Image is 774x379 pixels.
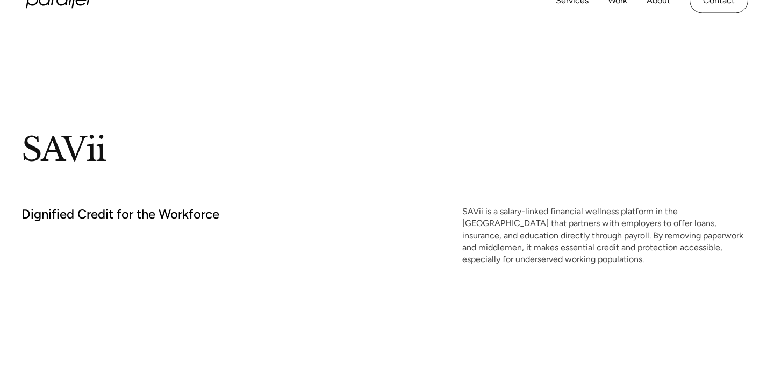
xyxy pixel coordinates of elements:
[462,206,752,266] p: SAVii is a salary-linked financial wellness platform in the [GEOGRAPHIC_DATA] that partners with ...
[21,206,219,222] h2: Dignified Credit for the Workforce
[21,129,451,171] h1: SAVii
